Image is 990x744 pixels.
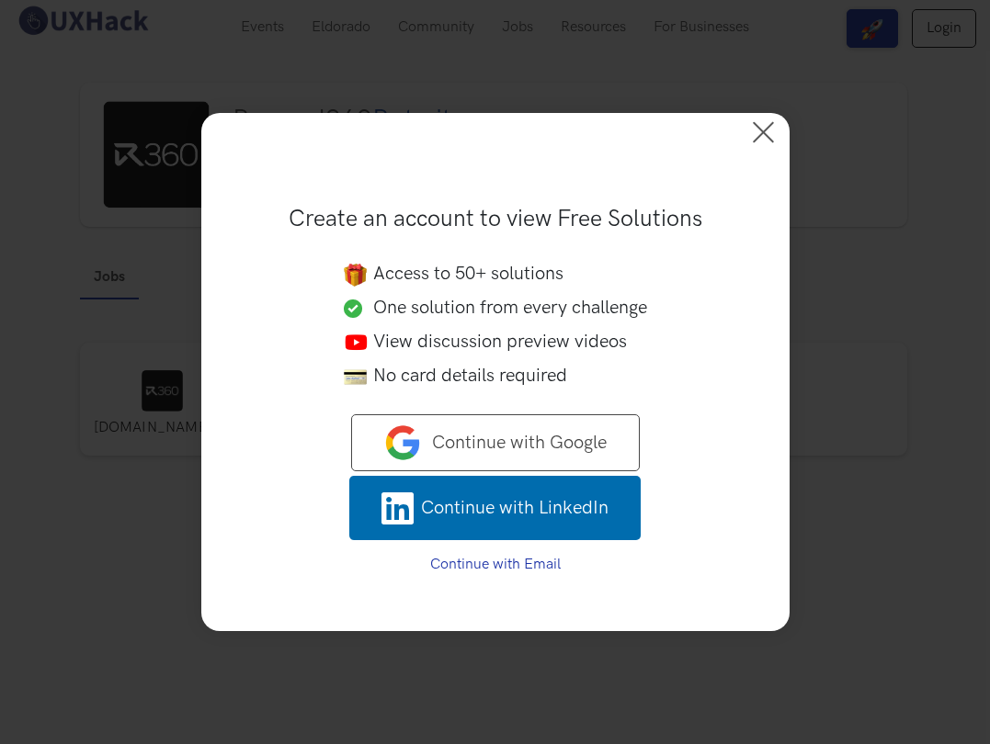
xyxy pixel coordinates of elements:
[351,414,640,471] a: googleContinue with Google
[421,494,609,522] span: Continue with LinkedIn
[344,264,367,287] img: Gift
[344,299,362,318] img: Trophy
[432,429,607,457] span: Continue with Google
[384,424,421,461] img: google
[344,328,647,355] li: View discussion preview videos
[344,294,647,321] li: One solution from every challenge
[344,260,647,287] li: Access to 50+ solutions
[430,554,561,576] a: Continue with Email
[344,334,369,351] img: Video
[211,205,780,232] h2: Create an account to view Free Solutions
[344,362,647,389] li: No card details required
[349,476,641,540] a: Continue with LinkedIn
[344,366,367,389] img: card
